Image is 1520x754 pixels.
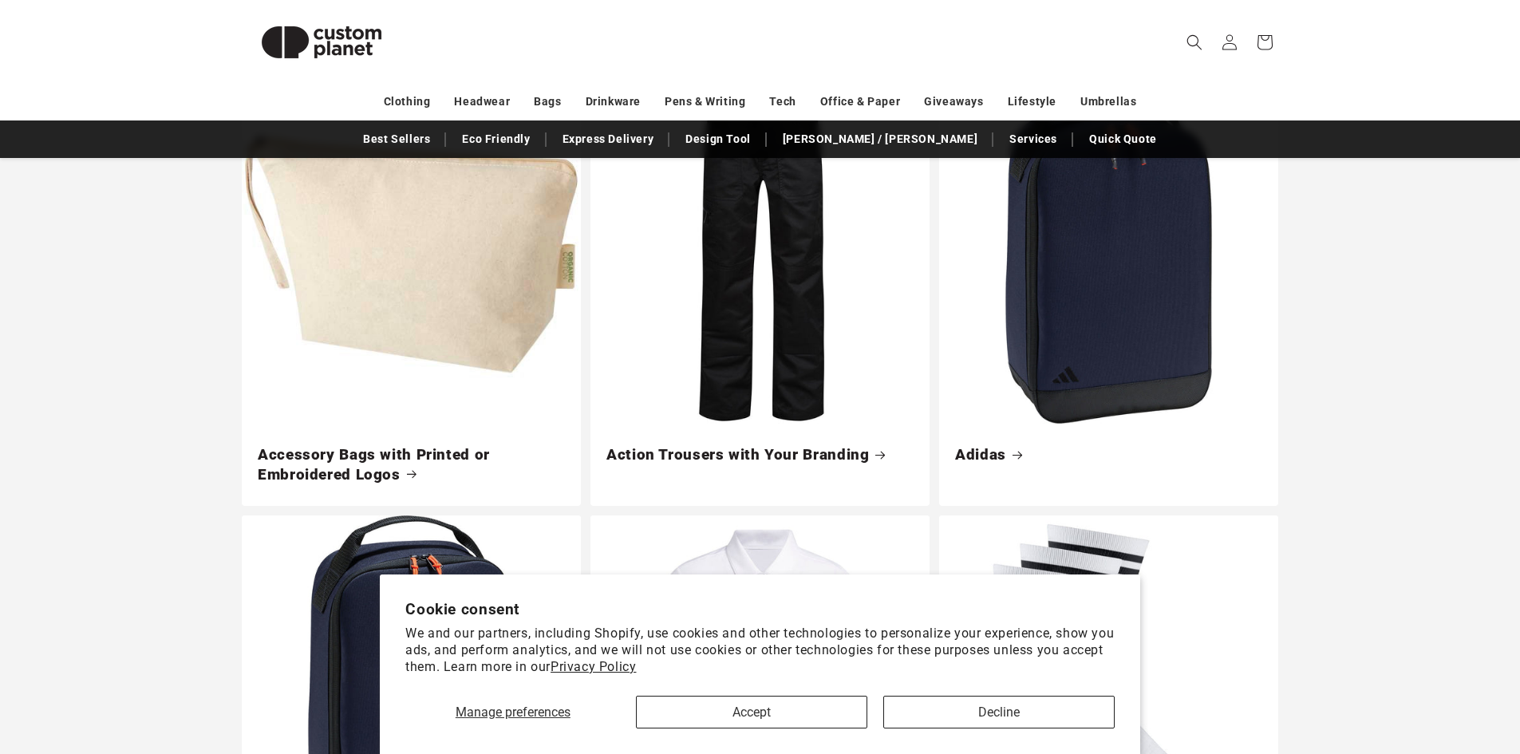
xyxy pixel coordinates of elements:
[769,88,796,116] a: Tech
[1080,88,1136,116] a: Umbrellas
[924,88,983,116] a: Giveaways
[1081,125,1165,153] a: Quick Quote
[1008,88,1056,116] a: Lifestyle
[534,88,561,116] a: Bags
[775,125,985,153] a: [PERSON_NAME] / [PERSON_NAME]
[454,125,538,153] a: Eco Friendly
[384,88,431,116] a: Clothing
[405,696,620,728] button: Manage preferences
[665,88,745,116] a: Pens & Writing
[677,125,759,153] a: Design Tool
[551,659,636,674] a: Privacy Policy
[1001,125,1065,153] a: Services
[883,696,1115,728] button: Decline
[242,6,401,78] img: Custom Planet
[456,705,570,720] span: Manage preferences
[586,88,641,116] a: Drinkware
[1177,25,1212,60] summary: Search
[454,88,510,116] a: Headwear
[355,125,438,153] a: Best Sellers
[1254,582,1520,754] iframe: Chat Widget
[820,88,900,116] a: Office & Paper
[636,696,867,728] button: Accept
[405,626,1115,675] p: We and our partners, including Shopify, use cookies and other technologies to personalize your ex...
[606,446,914,465] a: Action Trousers with Your Branding
[955,446,1262,465] a: Adidas
[258,446,565,485] a: Accessory Bags with Printed or Embroidered Logos
[555,125,662,153] a: Express Delivery
[405,600,1115,618] h2: Cookie consent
